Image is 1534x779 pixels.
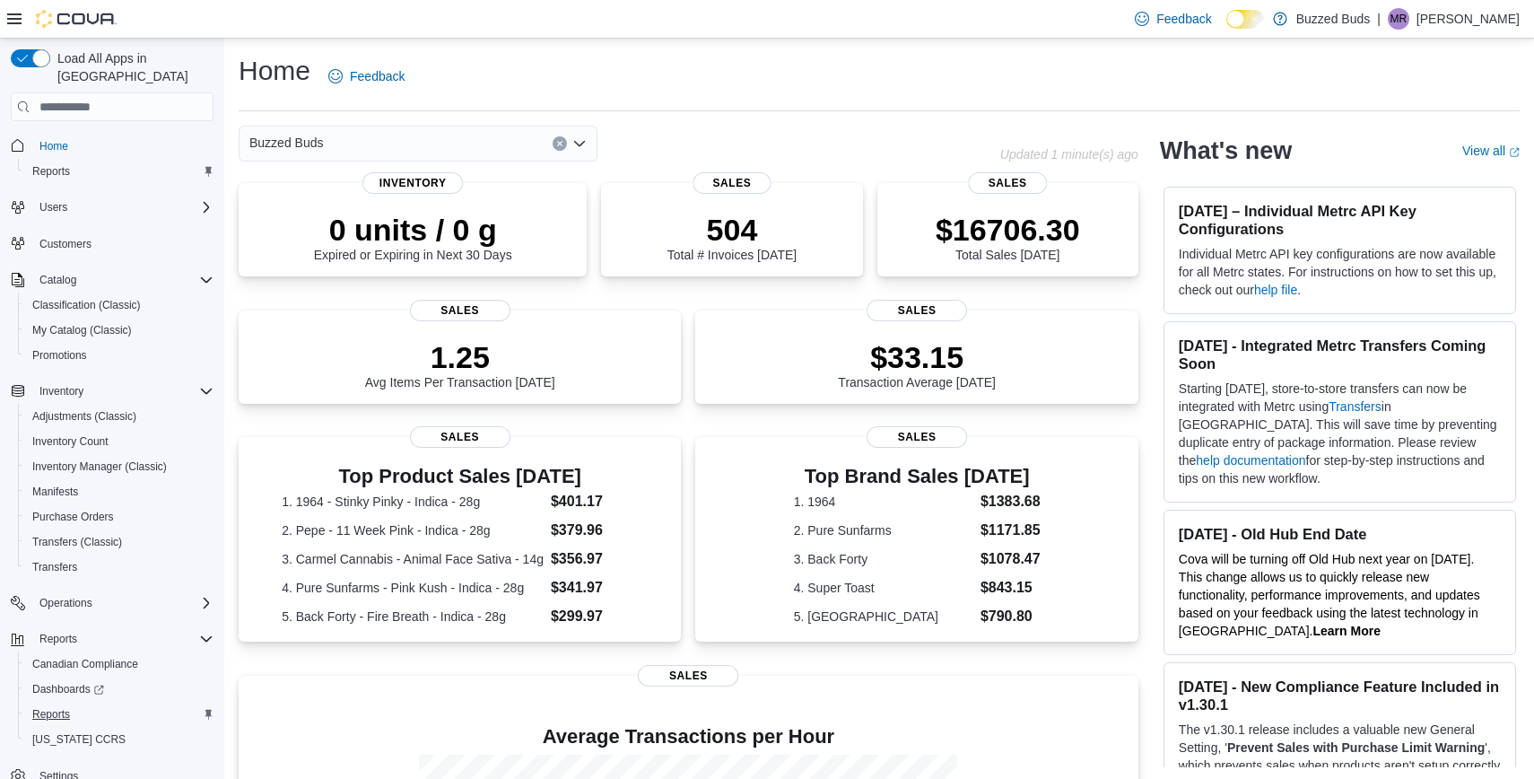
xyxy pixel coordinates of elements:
[1254,283,1297,297] a: help file
[32,592,100,614] button: Operations
[18,677,221,702] a: Dashboards
[981,548,1041,570] dd: $1078.47
[32,732,126,747] span: [US_STATE] CCRS
[32,592,214,614] span: Operations
[18,318,221,343] button: My Catalog (Classic)
[1179,552,1480,638] span: Cova will be turning off Old Hub next year on [DATE]. This change allows us to quickly release ne...
[410,300,510,321] span: Sales
[39,139,68,153] span: Home
[249,132,324,153] span: Buzzed Buds
[794,579,973,597] dt: 4. Super Toast
[32,434,109,449] span: Inventory Count
[794,550,973,568] dt: 3. Back Forty
[362,172,463,194] span: Inventory
[25,345,94,366] a: Promotions
[282,466,638,487] h3: Top Product Sales [DATE]
[25,294,214,316] span: Classification (Classic)
[794,493,973,511] dt: 1. 1964
[25,678,111,700] a: Dashboards
[253,726,1124,748] h4: Average Transactions per Hour
[25,506,121,528] a: Purchase Orders
[32,628,214,650] span: Reports
[1128,1,1218,37] a: Feedback
[969,172,1047,194] span: Sales
[553,136,567,151] button: Clear input
[18,429,221,454] button: Inventory Count
[667,212,797,248] p: 504
[1390,8,1408,30] span: MR
[32,707,70,722] span: Reports
[25,704,77,725] a: Reports
[32,682,104,696] span: Dashboards
[32,381,91,402] button: Inventory
[25,431,116,452] a: Inventory Count
[25,481,214,503] span: Manifests
[1179,202,1501,238] h3: [DATE] – Individual Metrc API Key Configurations
[25,406,214,427] span: Adjustments (Classic)
[350,67,405,85] span: Feedback
[25,431,214,452] span: Inventory Count
[32,409,136,424] span: Adjustments (Classic)
[18,652,221,677] button: Canadian Compliance
[25,161,77,182] a: Reports
[18,555,221,580] button: Transfers
[39,200,67,214] span: Users
[32,134,214,156] span: Home
[1179,380,1501,487] p: Starting [DATE], store-to-store transfers can now be integrated with Metrc using in [GEOGRAPHIC_D...
[936,212,1080,248] p: $16706.30
[1377,8,1381,30] p: |
[981,577,1041,599] dd: $843.15
[32,269,214,291] span: Catalog
[282,493,544,511] dt: 1. 1964 - Stinky Pinky - Indica - 28g
[1509,147,1520,158] svg: External link
[794,521,973,539] dt: 2. Pure Sunfarms
[838,339,996,375] p: $33.15
[25,319,214,341] span: My Catalog (Classic)
[981,491,1041,512] dd: $1383.68
[32,232,214,255] span: Customers
[50,49,214,85] span: Load All Apps in [GEOGRAPHIC_DATA]
[32,298,141,312] span: Classification (Classic)
[32,460,167,474] span: Inventory Manager (Classic)
[25,319,139,341] a: My Catalog (Classic)
[1388,8,1409,30] div: Michael Ricci
[321,58,412,94] a: Feedback
[4,231,221,257] button: Customers
[32,197,74,218] button: Users
[981,520,1041,541] dd: $1171.85
[794,466,1041,487] h3: Top Brand Sales [DATE]
[239,53,310,89] h1: Home
[25,531,129,553] a: Transfers (Classic)
[1227,740,1485,755] strong: Prevent Sales with Purchase Limit Warning
[18,404,221,429] button: Adjustments (Classic)
[410,426,510,448] span: Sales
[25,456,214,477] span: Inventory Manager (Classic)
[32,560,77,574] span: Transfers
[32,323,132,337] span: My Catalog (Classic)
[282,521,544,539] dt: 2. Pepe - 11 Week Pink - Indica - 28g
[1312,624,1380,638] a: Learn More
[981,606,1041,627] dd: $790.80
[365,339,555,375] p: 1.25
[551,606,638,627] dd: $299.97
[32,535,122,549] span: Transfers (Classic)
[18,343,221,368] button: Promotions
[693,172,771,194] span: Sales
[36,10,117,28] img: Cova
[39,384,83,398] span: Inventory
[4,267,221,293] button: Catalog
[39,273,76,287] span: Catalog
[18,727,221,752] button: [US_STATE] CCRS
[1196,453,1305,468] a: help documentation
[18,454,221,479] button: Inventory Manager (Classic)
[1156,10,1211,28] span: Feedback
[282,579,544,597] dt: 4. Pure Sunfarms - Pink Kush - Indica - 28g
[39,632,77,646] span: Reports
[18,293,221,318] button: Classification (Classic)
[551,491,638,512] dd: $401.17
[1462,144,1520,158] a: View allExternal link
[282,608,544,626] dt: 5. Back Forty - Fire Breath - Indica - 28g
[4,379,221,404] button: Inventory
[25,653,214,675] span: Canadian Compliance
[25,406,144,427] a: Adjustments (Classic)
